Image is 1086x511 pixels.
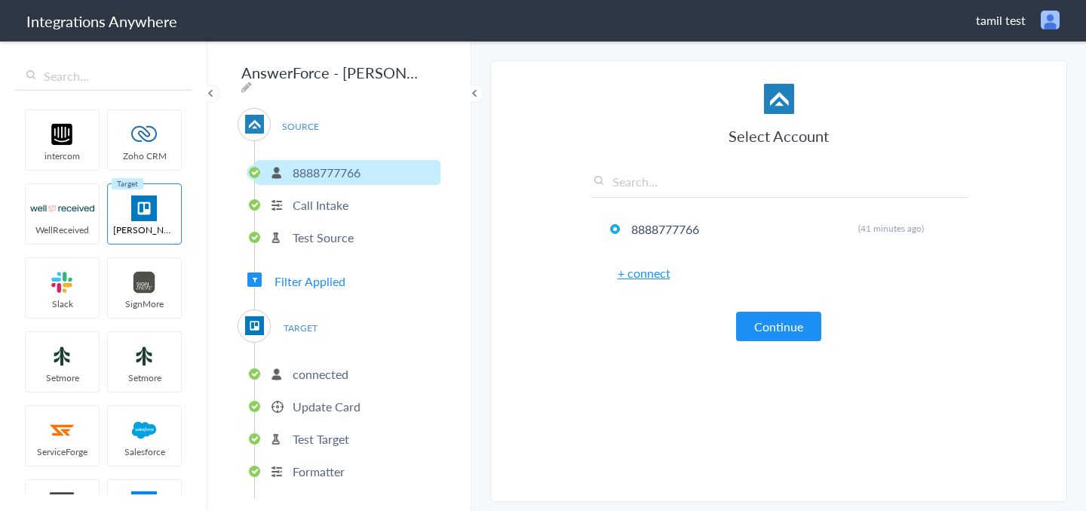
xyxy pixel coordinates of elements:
[30,343,94,369] img: setmoreNew.jpg
[112,269,176,295] img: signmore-logo.png
[293,229,354,246] p: Test Source
[764,84,794,114] img: af-app-logo.svg
[275,272,345,290] span: Filter Applied
[293,463,345,480] p: Formatter
[30,195,94,221] img: wr-logo.svg
[591,125,968,146] h3: Select Account
[108,445,181,458] span: Salesforce
[30,269,94,295] img: slack-logo.svg
[112,417,176,443] img: salesforce-logo.svg
[108,223,181,236] span: [PERSON_NAME]
[30,417,94,443] img: serviceforge-icon.png
[108,297,181,310] span: SignMore
[15,62,192,91] input: Search...
[245,316,264,335] img: trello.png
[293,164,360,181] p: 8888777766
[112,195,176,221] img: trello.png
[108,371,181,384] span: Setmore
[293,398,360,415] p: Update Card
[30,122,94,147] img: intercom-logo.svg
[976,11,1026,29] span: tamil test
[26,223,99,236] span: WellReceived
[1041,11,1060,29] img: user.png
[112,122,176,147] img: zoho-logo.svg
[112,343,176,369] img: setmoreNew.jpg
[271,116,329,137] span: SOURCE
[858,222,924,235] span: (41 minutes ago)
[26,445,99,458] span: ServiceForge
[293,196,348,214] p: Call Intake
[736,312,821,341] button: Continue
[293,365,348,383] p: connected
[26,297,99,310] span: Slack
[26,11,177,32] h1: Integrations Anywhere
[26,371,99,384] span: Setmore
[618,264,670,282] a: + connect
[245,115,264,134] img: af-app-logo.svg
[293,430,349,448] p: Test Target
[271,318,329,338] span: TARGET
[26,149,99,162] span: intercom
[591,173,968,198] input: Search...
[108,149,181,162] span: Zoho CRM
